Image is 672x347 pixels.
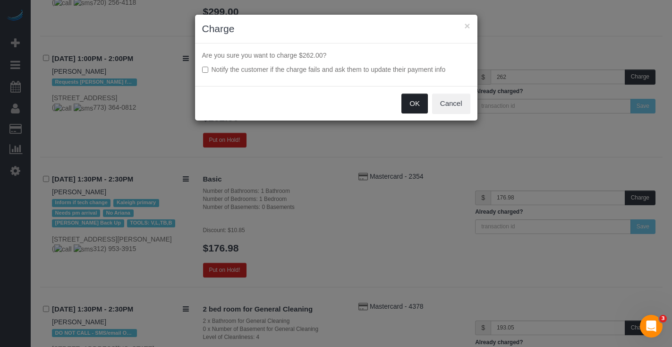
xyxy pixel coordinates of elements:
[195,43,477,86] div: Are you sure you want to charge $262.00?
[202,65,470,74] label: Notify the customer if the charge fails and ask them to update their payment info
[202,22,470,36] h3: Charge
[464,21,470,31] button: ×
[659,315,667,322] span: 3
[432,94,470,113] button: Cancel
[202,67,208,73] input: Notify the customer if the charge fails and ask them to update their payment info
[640,315,663,338] iframe: Intercom live chat
[401,94,428,113] button: OK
